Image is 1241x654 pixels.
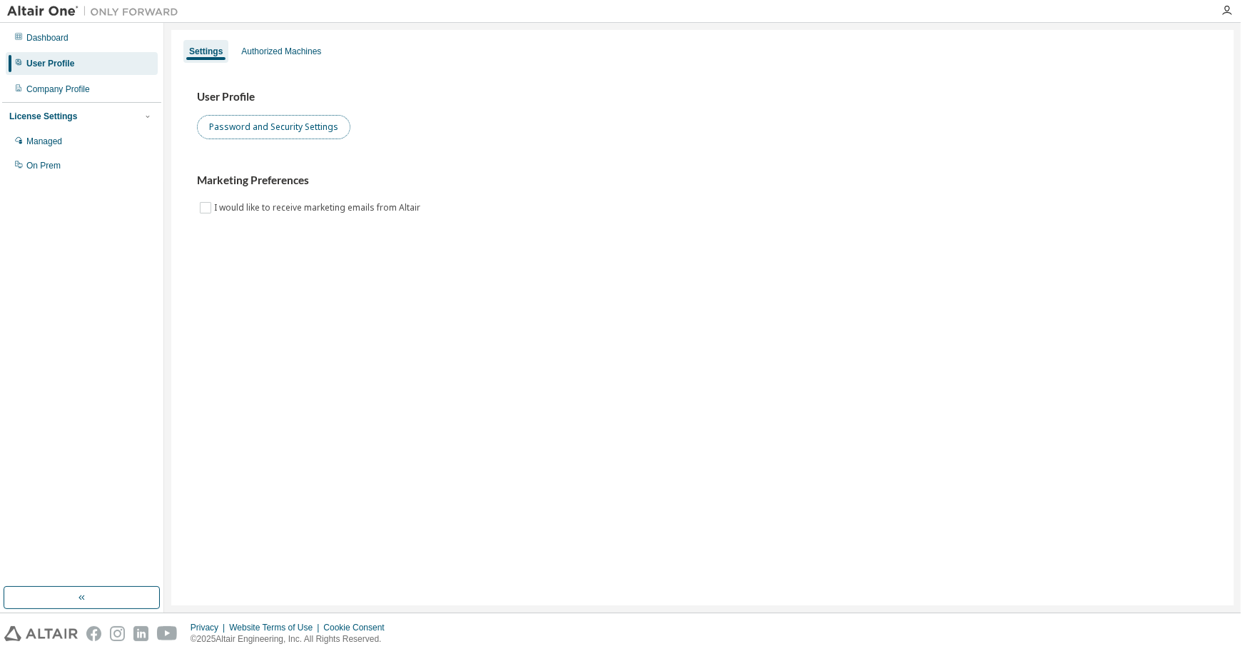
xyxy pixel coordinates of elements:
h3: Marketing Preferences [197,173,1208,188]
div: Managed [26,136,62,147]
div: Dashboard [26,32,69,44]
div: Authorized Machines [241,46,321,57]
img: instagram.svg [110,626,125,641]
button: Password and Security Settings [197,115,350,139]
img: facebook.svg [86,626,101,641]
div: License Settings [9,111,77,122]
img: Altair One [7,4,186,19]
img: youtube.svg [157,626,178,641]
div: Company Profile [26,84,90,95]
div: User Profile [26,58,74,69]
img: linkedin.svg [133,626,148,641]
label: I would like to receive marketing emails from Altair [214,199,423,216]
p: © 2025 Altair Engineering, Inc. All Rights Reserved. [191,633,393,645]
h3: User Profile [197,90,1208,104]
div: Website Terms of Use [229,622,323,633]
div: On Prem [26,160,61,171]
div: Settings [189,46,223,57]
img: altair_logo.svg [4,626,78,641]
div: Cookie Consent [323,622,392,633]
div: Privacy [191,622,229,633]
